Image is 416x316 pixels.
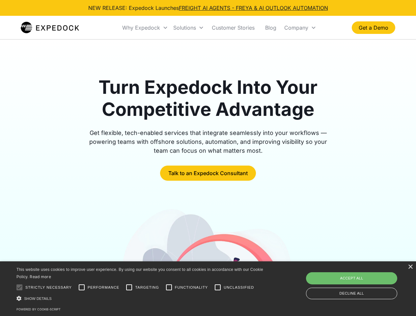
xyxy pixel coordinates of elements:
[179,5,328,11] a: FREIGHT AI AGENTS - FREYA & AI OUTLOOK AUTOMATION
[82,128,335,155] div: Get flexible, tech-enabled services that integrate seamlessly into your workflows — powering team...
[171,16,207,39] div: Solutions
[352,21,395,34] a: Get a Demo
[24,297,52,301] span: Show details
[260,16,282,39] a: Blog
[25,285,72,290] span: Strictly necessary
[282,16,319,39] div: Company
[30,274,51,279] a: Read more
[135,285,159,290] span: Targeting
[306,245,416,316] iframe: Chat Widget
[88,4,328,12] div: NEW RELEASE: Expedock Launches
[173,24,196,31] div: Solutions
[207,16,260,39] a: Customer Stories
[160,166,256,181] a: Talk to an Expedock Consultant
[16,307,61,311] a: Powered by cookie-script
[88,285,120,290] span: Performance
[82,76,335,120] h1: Turn Expedock Into Your Competitive Advantage
[21,21,79,34] img: Expedock Logo
[122,24,160,31] div: Why Expedock
[175,285,208,290] span: Functionality
[284,24,308,31] div: Company
[120,16,171,39] div: Why Expedock
[16,295,265,302] div: Show details
[16,267,263,279] span: This website uses cookies to improve user experience. By using our website you consent to all coo...
[224,285,254,290] span: Unclassified
[21,21,79,34] a: home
